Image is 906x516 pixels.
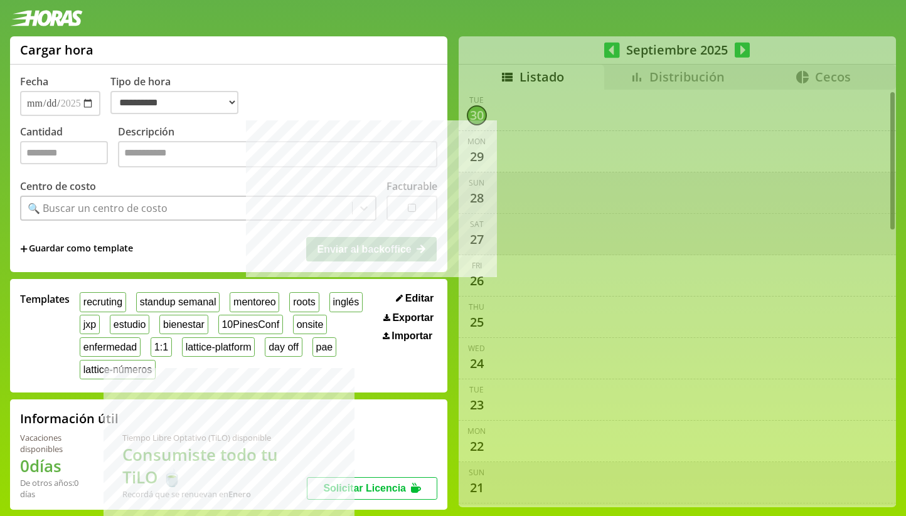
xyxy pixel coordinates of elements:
[307,477,437,500] button: Solicitar Licencia
[20,242,28,256] span: +
[20,41,93,58] h1: Cargar hora
[136,292,220,312] button: standup semanal
[159,315,208,334] button: bienestar
[392,292,437,305] button: Editar
[265,337,302,357] button: day off
[151,337,172,357] button: 1:1
[20,141,108,164] input: Cantidad
[20,477,92,500] div: De otros años: 0 días
[20,125,118,171] label: Cantidad
[20,432,92,455] div: Vacaciones disponibles
[392,312,434,324] span: Exportar
[312,337,336,357] button: pae
[293,315,327,334] button: onsite
[289,292,319,312] button: roots
[122,488,307,500] div: Recordá que se renuevan en
[80,292,126,312] button: recruting
[386,179,437,193] label: Facturable
[118,125,437,171] label: Descripción
[80,337,141,357] button: enfermedad
[228,488,251,500] b: Enero
[10,10,83,26] img: logotipo
[20,455,92,477] h1: 0 días
[122,432,307,443] div: Tiempo Libre Optativo (TiLO) disponible
[110,75,248,116] label: Tipo de hora
[28,201,168,215] div: 🔍 Buscar un centro de costo
[80,315,100,334] button: jxp
[20,292,70,306] span: Templates
[329,292,363,312] button: inglés
[122,443,307,488] h1: Consumiste todo tu TiLO 🍵
[20,179,96,193] label: Centro de costo
[392,330,432,342] span: Importar
[80,360,156,379] button: lattice-números
[20,75,48,88] label: Fecha
[323,483,406,493] span: Solicitar Licencia
[405,293,434,304] span: Editar
[110,315,149,334] button: estudio
[218,315,283,334] button: 10PinesConf
[230,292,279,312] button: mentoreo
[20,410,119,427] h2: Información útil
[110,91,238,114] select: Tipo de hora
[380,312,437,324] button: Exportar
[182,337,255,357] button: lattice-platform
[20,242,133,256] span: +Guardar como template
[118,141,437,167] textarea: Descripción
